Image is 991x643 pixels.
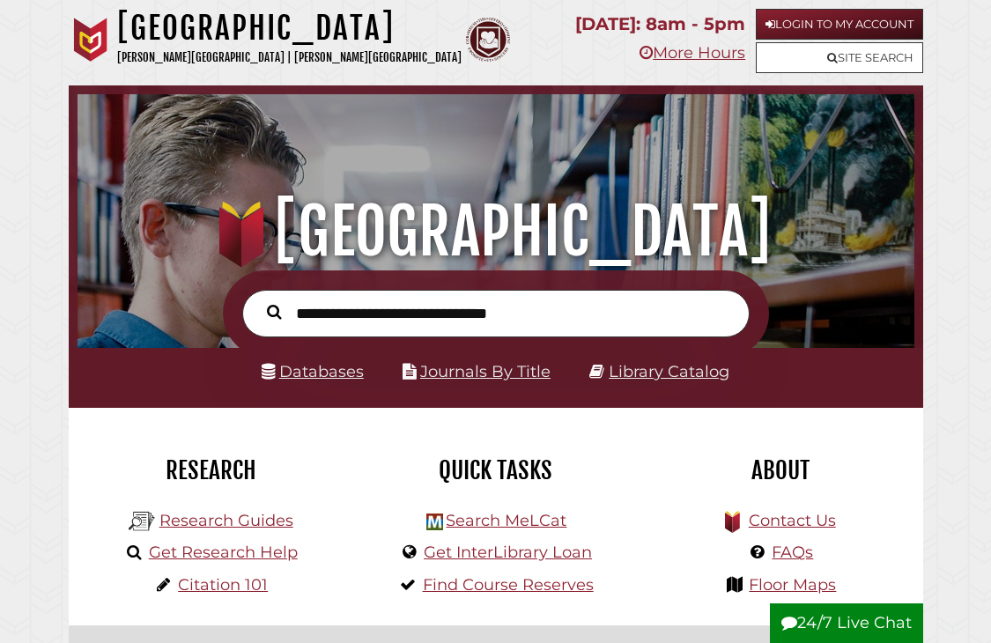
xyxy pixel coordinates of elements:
a: Search MeLCat [446,511,566,530]
img: Hekman Library Logo [426,514,443,530]
a: Journals By Title [420,362,551,381]
a: Floor Maps [749,575,836,595]
a: Site Search [756,42,923,73]
img: Calvin Theological Seminary [466,18,510,62]
a: Research Guides [159,511,293,530]
h2: Research [82,455,340,485]
img: Hekman Library Logo [129,508,155,535]
a: Login to My Account [756,9,923,40]
a: Get InterLibrary Loan [424,543,592,562]
button: Search [258,301,291,324]
a: Find Course Reserves [423,575,594,595]
h2: Quick Tasks [366,455,625,485]
a: Contact Us [749,511,836,530]
a: FAQs [772,543,813,562]
a: Citation 101 [178,575,268,595]
i: Search [267,304,282,320]
img: Calvin University [69,18,113,62]
a: Get Research Help [149,543,298,562]
p: [DATE]: 8am - 5pm [575,9,745,40]
p: [PERSON_NAME][GEOGRAPHIC_DATA] | [PERSON_NAME][GEOGRAPHIC_DATA] [117,48,462,68]
h1: [GEOGRAPHIC_DATA] [92,193,899,270]
h2: About [651,455,909,485]
a: Databases [262,362,364,381]
a: More Hours [640,43,745,63]
a: Library Catalog [609,362,729,381]
h1: [GEOGRAPHIC_DATA] [117,9,462,48]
